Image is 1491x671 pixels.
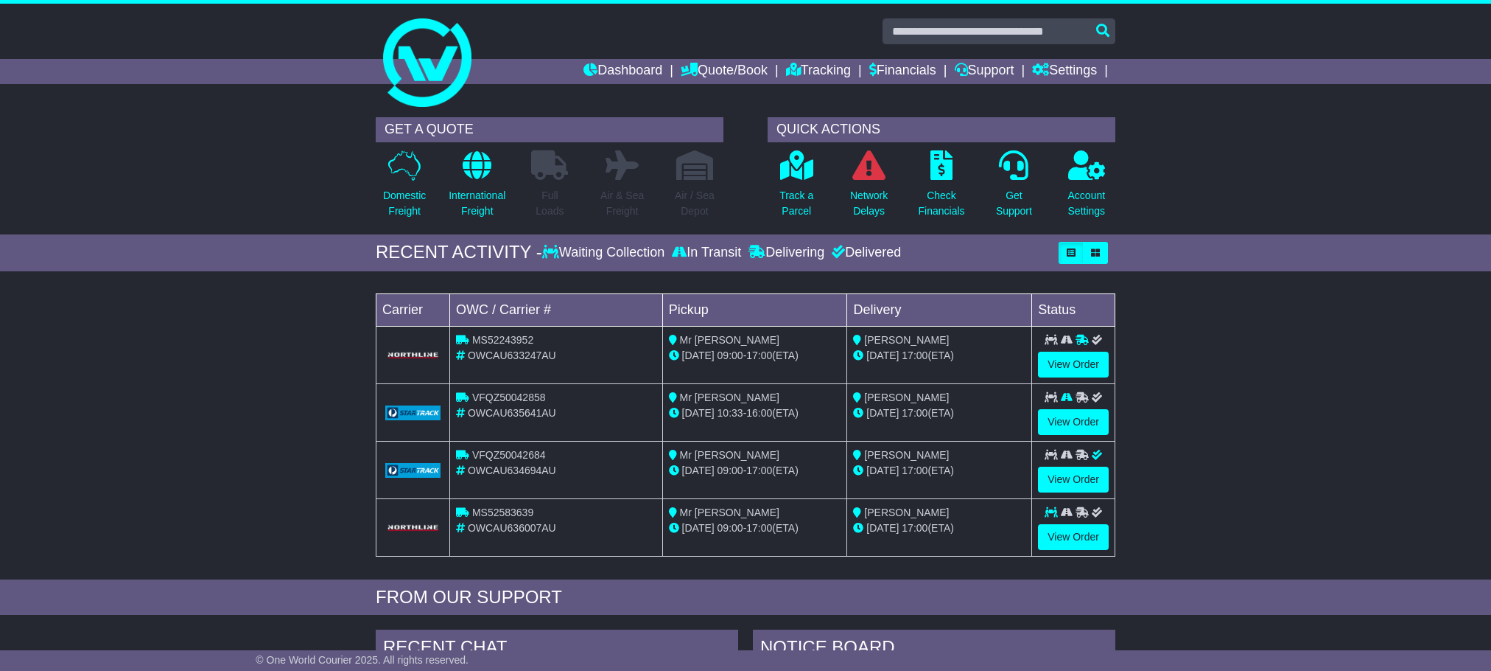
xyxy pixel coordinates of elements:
span: 17:00 [902,407,927,419]
span: Mr [PERSON_NAME] [680,507,779,518]
a: AccountSettings [1067,150,1106,227]
p: Account Settings [1068,188,1106,219]
div: (ETA) [853,521,1025,536]
a: View Order [1038,524,1109,550]
span: 09:00 [718,465,743,476]
span: OWCAU634694AU [468,465,556,476]
span: MS52243952 [472,334,533,346]
span: [PERSON_NAME] [864,507,949,518]
span: VFQZ50042858 [472,392,546,403]
span: VFQZ50042684 [472,449,546,461]
a: DomesticFreight [382,150,427,227]
span: OWCAU633247AU [468,350,556,361]
span: 17:00 [902,465,927,476]
span: 17:00 [746,350,772,361]
span: OWCAU635641AU [468,407,556,419]
p: Air / Sea Depot [675,188,715,219]
div: Delivering [745,245,828,261]
a: NetworkDelays [849,150,888,227]
div: GET A QUOTE [376,117,723,142]
td: Delivery [847,293,1032,326]
span: [DATE] [866,465,899,476]
span: [PERSON_NAME] [864,392,949,403]
div: RECENT CHAT [376,630,738,670]
span: 17:00 [902,350,927,361]
a: InternationalFreight [448,150,506,227]
span: 17:00 [746,522,772,534]
div: Delivered [828,245,901,261]
span: OWCAU636007AU [468,522,556,534]
span: MS52583639 [472,507,533,518]
span: [DATE] [682,350,715,361]
p: Check Financials [919,188,965,219]
span: © One World Courier 2025. All rights reserved. [256,654,469,666]
div: Waiting Collection [542,245,668,261]
td: OWC / Carrier # [450,293,663,326]
span: [PERSON_NAME] [864,334,949,346]
span: [DATE] [866,522,899,534]
span: [DATE] [866,350,899,361]
img: GetCarrierServiceLogo [385,351,441,360]
a: View Order [1038,352,1109,378]
img: GetCarrierServiceLogo [385,406,441,420]
span: [DATE] [866,407,899,419]
td: Status [1032,293,1115,326]
span: [PERSON_NAME] [864,449,949,461]
span: [DATE] [682,407,715,419]
p: Air & Sea Freight [600,188,644,219]
span: 17:00 [902,522,927,534]
img: GetCarrierServiceLogo [385,463,441,478]
p: Track a Parcel [779,188,813,219]
div: - (ETA) [669,348,841,364]
p: Get Support [996,188,1032,219]
a: View Order [1038,409,1109,435]
span: Mr [PERSON_NAME] [680,392,779,403]
p: Full Loads [531,188,568,219]
span: 16:00 [746,407,772,419]
p: Domestic Freight [383,188,426,219]
div: RECENT ACTIVITY - [376,242,542,263]
span: Mr [PERSON_NAME] [680,334,779,346]
a: Quote/Book [681,59,768,84]
div: (ETA) [853,348,1025,364]
div: NOTICE BOARD [753,630,1115,670]
span: 09:00 [718,350,743,361]
div: FROM OUR SUPPORT [376,587,1115,608]
div: In Transit [668,245,745,261]
div: QUICK ACTIONS [768,117,1115,142]
a: Track aParcel [779,150,814,227]
div: (ETA) [853,406,1025,421]
span: Mr [PERSON_NAME] [680,449,779,461]
a: View Order [1038,467,1109,493]
td: Pickup [662,293,847,326]
span: [DATE] [682,465,715,476]
img: GetCarrierServiceLogo [385,524,441,532]
div: - (ETA) [669,463,841,479]
a: Financials [869,59,936,84]
a: Support [955,59,1014,84]
div: - (ETA) [669,521,841,536]
span: 10:33 [718,407,743,419]
div: (ETA) [853,463,1025,479]
p: Network Delays [850,188,888,219]
a: Tracking [786,59,851,84]
p: International Freight [449,188,505,219]
span: [DATE] [682,522,715,534]
span: 09:00 [718,522,743,534]
a: Settings [1032,59,1097,84]
span: 17:00 [746,465,772,476]
a: Dashboard [583,59,662,84]
a: GetSupport [995,150,1033,227]
td: Carrier [376,293,450,326]
a: CheckFinancials [918,150,966,227]
div: - (ETA) [669,406,841,421]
